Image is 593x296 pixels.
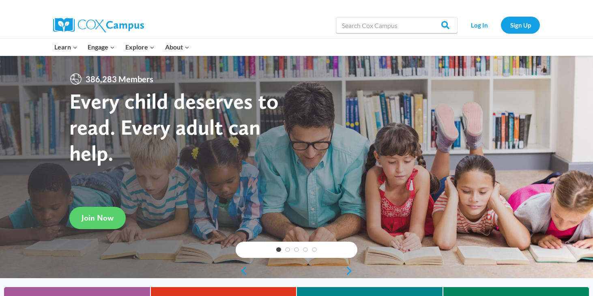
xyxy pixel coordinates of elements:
a: 2 [285,247,290,252]
a: Log In [462,17,497,33]
a: 5 [312,247,317,252]
span: Explore [125,42,155,52]
a: 4 [303,247,308,252]
a: Sign Up [501,17,540,33]
span: About [165,42,189,52]
span: Join Now [82,213,114,223]
nav: Secondary Navigation [462,17,540,33]
span: 386,283 Members [82,73,157,86]
img: Cox Campus [53,18,144,32]
input: Search Cox Campus [336,17,458,33]
a: previous [236,266,248,276]
strong: Every child deserves to read. Every adult can help. [69,88,279,165]
nav: Primary Navigation [49,39,194,56]
a: 3 [294,247,299,252]
a: Join Now [69,207,126,229]
span: Engage [88,42,115,52]
a: 1 [276,247,281,252]
a: next [345,266,357,276]
span: Learn [54,42,77,52]
div: content slider buttons [236,263,357,279]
